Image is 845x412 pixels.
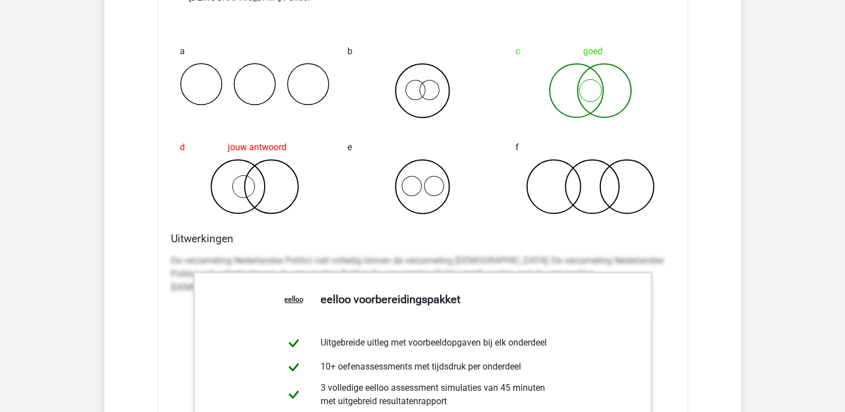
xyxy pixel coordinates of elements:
[171,254,675,294] p: De verzameling Nederlandse Politici valt volledig binnen de verzameling [DEMOGRAPHIC_DATA]; De ve...
[347,136,352,159] span: e
[347,40,352,63] span: b
[515,40,520,63] span: c
[180,40,185,63] span: a
[180,136,330,159] div: jouw antwoord
[171,232,675,245] h4: Uitwerkingen
[515,40,666,63] div: goed
[515,136,519,159] span: f
[180,136,185,159] span: d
